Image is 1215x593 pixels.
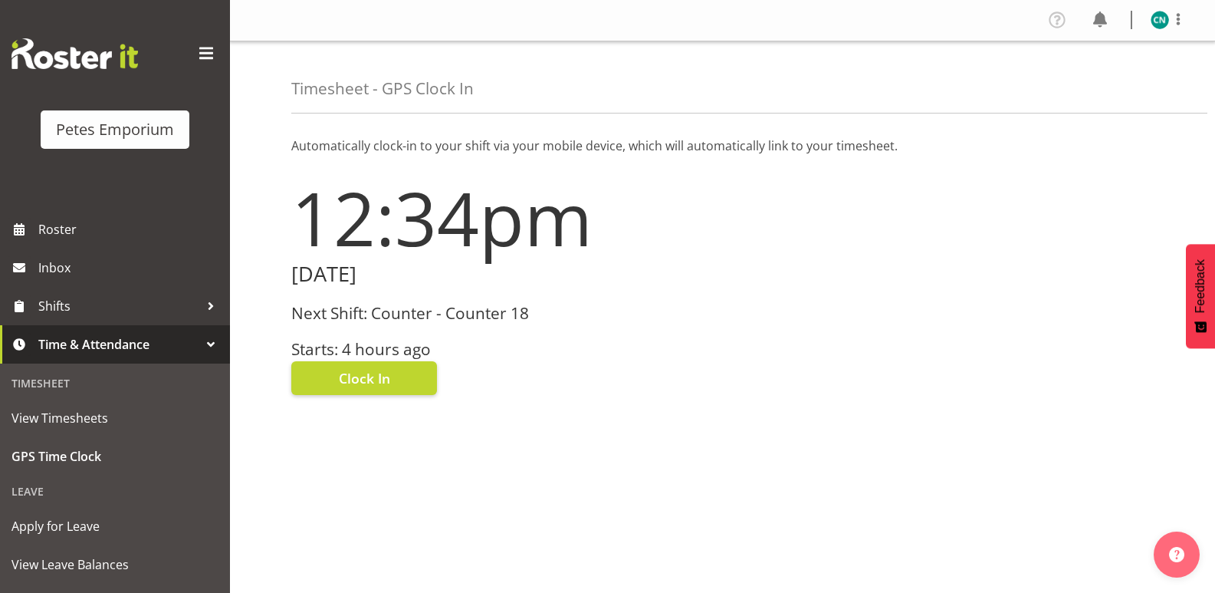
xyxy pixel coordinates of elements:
[4,545,226,584] a: View Leave Balances
[38,218,222,241] span: Roster
[291,341,714,358] h3: Starts: 4 hours ago
[1186,244,1215,348] button: Feedback - Show survey
[4,437,226,476] a: GPS Time Clock
[4,367,226,399] div: Timesheet
[291,262,714,286] h2: [DATE]
[11,407,218,430] span: View Timesheets
[1169,547,1184,562] img: help-xxl-2.png
[11,515,218,538] span: Apply for Leave
[291,137,1154,155] p: Automatically clock-in to your shift via your mobile device, which will automatically link to you...
[4,507,226,545] a: Apply for Leave
[38,295,199,318] span: Shifts
[1151,11,1169,29] img: christine-neville11214.jpg
[1194,259,1207,313] span: Feedback
[339,368,390,388] span: Clock In
[11,445,218,468] span: GPS Time Clock
[11,38,138,69] img: Rosterit website logo
[291,176,714,259] h1: 12:34pm
[56,118,174,141] div: Petes Emporium
[291,305,714,322] h3: Next Shift: Counter - Counter 18
[4,399,226,437] a: View Timesheets
[11,553,218,576] span: View Leave Balances
[38,256,222,279] span: Inbox
[291,80,474,97] h4: Timesheet - GPS Clock In
[38,333,199,356] span: Time & Attendance
[4,476,226,507] div: Leave
[291,361,437,395] button: Clock In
